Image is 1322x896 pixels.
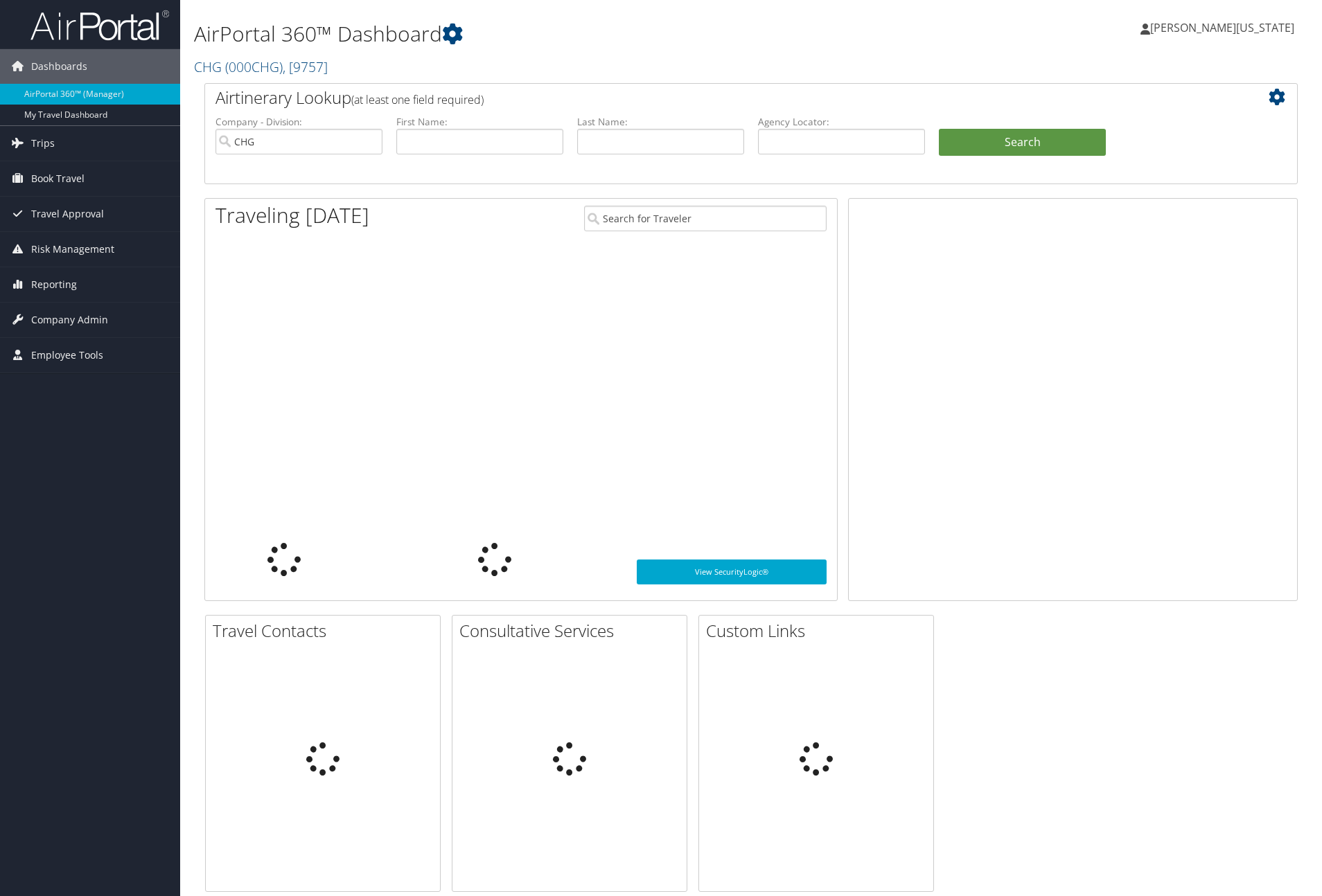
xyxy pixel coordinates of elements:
label: First Name: [396,115,563,129]
a: CHG [194,57,328,76]
h2: Custom Links [706,619,933,643]
span: Travel Approval [31,197,104,231]
label: Agency Locator: [758,115,925,129]
span: Risk Management [31,232,114,267]
h1: Traveling [DATE] [215,201,369,230]
button: Search [939,129,1106,156]
img: airportal-logo.png [30,9,169,42]
a: View SecurityLogic® [637,559,827,584]
span: Reporting [31,267,77,302]
span: Dashboards [31,49,87,84]
h2: Consultative Services [459,619,687,643]
span: Book Travel [31,161,85,196]
span: [PERSON_NAME][US_STATE] [1150,20,1294,35]
span: (at least one field required) [351,92,484,107]
h1: AirPortal 360™ Dashboard [194,19,937,48]
h2: Airtinerary Lookup [215,86,1196,109]
a: [PERSON_NAME][US_STATE] [1140,7,1308,48]
span: Company Admin [31,303,108,337]
span: Trips [31,126,55,161]
h2: Travel Contacts [213,619,440,643]
span: ( 000CHG ) [225,57,283,76]
span: , [ 9757 ] [283,57,328,76]
span: Employee Tools [31,338,103,373]
input: Search for Traveler [584,206,827,231]
label: Company - Division: [215,115,382,129]
label: Last Name: [577,115,744,129]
